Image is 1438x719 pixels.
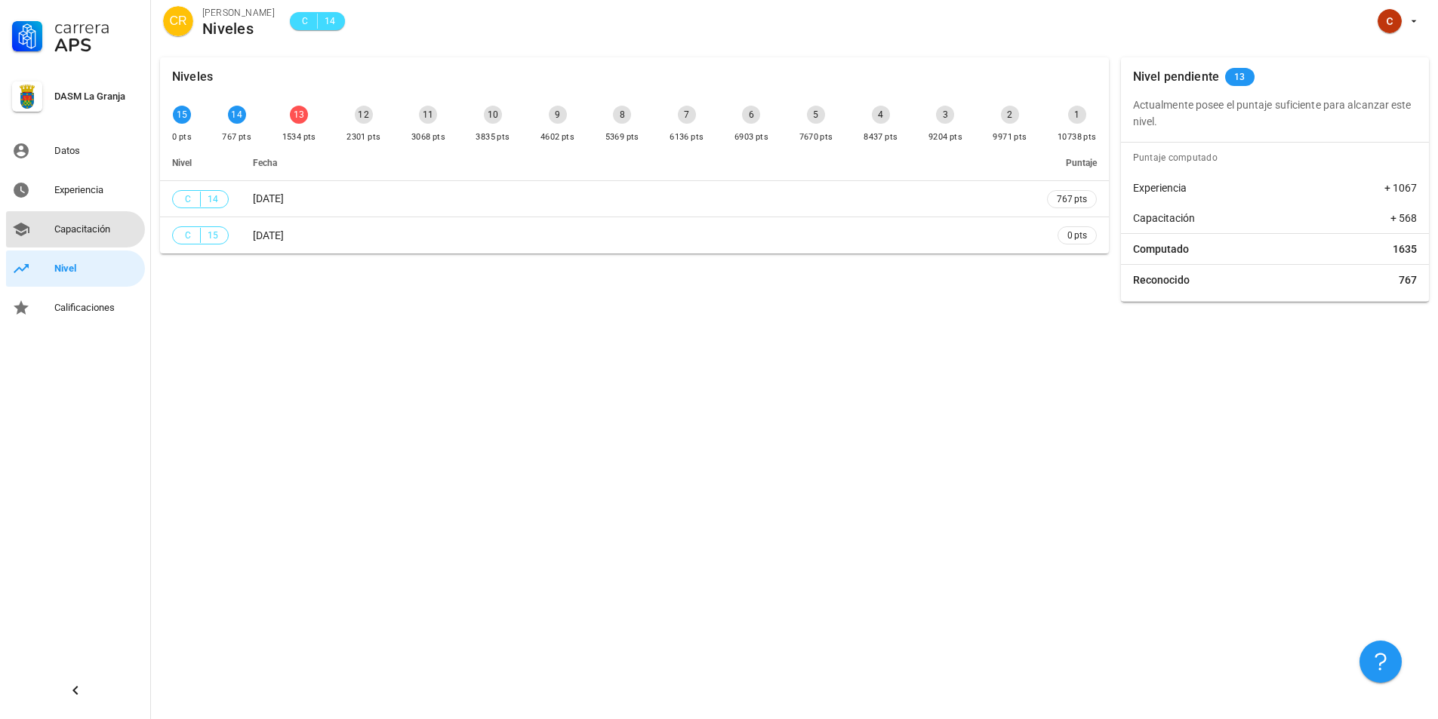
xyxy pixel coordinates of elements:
span: Fecha [253,158,277,168]
span: Reconocido [1133,272,1190,287]
span: Puntaje [1066,158,1097,168]
th: Puntaje [1035,145,1109,181]
div: Datos [54,145,139,157]
span: 14 [324,14,336,29]
span: 1635 [1393,241,1417,257]
div: Nivel pendiente [1133,57,1219,97]
div: Capacitación [54,223,139,235]
span: 0 pts [1067,228,1087,243]
div: 8437 pts [864,130,898,145]
div: 10 [484,106,502,124]
span: 15 [207,228,219,243]
span: Capacitación [1133,210,1195,226]
div: 0 pts [172,130,192,145]
div: Calificaciones [54,302,139,314]
div: 12 [355,106,373,124]
div: 9971 pts [993,130,1027,145]
div: 10738 pts [1058,130,1097,145]
div: 13 [290,106,308,124]
div: 9 [549,106,567,124]
a: Nivel [6,250,145,287]
span: + 1067 [1384,180,1417,195]
span: C [299,14,311,29]
span: CR [169,6,186,36]
p: Actualmente posee el puntaje suficiente para alcanzar este nivel. [1133,97,1417,130]
div: Nivel [54,263,139,275]
div: 9204 pts [928,130,962,145]
a: Capacitación [6,211,145,247]
div: 4 [872,106,890,124]
div: Niveles [172,57,213,97]
div: Carrera [54,18,139,36]
div: 767 pts [222,130,251,145]
div: avatar [163,6,193,36]
div: 3 [936,106,954,124]
div: 8 [613,106,631,124]
span: 767 [1399,272,1417,287]
div: 1 [1068,106,1086,124]
a: Calificaciones [6,290,145,326]
span: [DATE] [253,229,284,241]
span: C [182,192,194,207]
div: [PERSON_NAME] [202,5,275,20]
div: APS [54,36,139,54]
div: 1534 pts [282,130,316,145]
div: avatar [1378,9,1402,33]
div: 14 [228,106,246,124]
th: Nivel [160,145,241,181]
div: 11 [419,106,437,124]
div: 3068 pts [411,130,445,145]
div: 7670 pts [799,130,833,145]
div: 5 [807,106,825,124]
div: 4602 pts [540,130,574,145]
span: 14 [207,192,219,207]
div: 2 [1001,106,1019,124]
div: DASM La Granja [54,91,139,103]
span: 767 pts [1057,192,1087,207]
a: Datos [6,133,145,169]
div: 6903 pts [734,130,768,145]
span: Computado [1133,241,1189,257]
span: Experiencia [1133,180,1187,195]
div: Puntaje computado [1127,143,1429,173]
a: Experiencia [6,172,145,208]
div: Experiencia [54,184,139,196]
th: Fecha [241,145,1035,181]
div: 2301 pts [346,130,380,145]
span: Nivel [172,158,192,168]
div: 6136 pts [670,130,704,145]
span: 13 [1234,68,1246,86]
span: C [182,228,194,243]
div: 5369 pts [605,130,639,145]
div: 7 [678,106,696,124]
div: 15 [173,106,191,124]
div: 6 [742,106,760,124]
span: [DATE] [253,192,284,204]
div: 3835 pts [476,130,510,145]
span: + 568 [1390,210,1417,226]
div: Niveles [202,20,275,37]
